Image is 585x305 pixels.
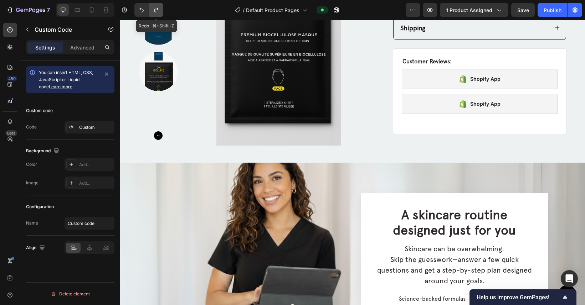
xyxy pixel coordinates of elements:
div: Open Intercom Messenger [561,270,578,287]
p: Customer Reviews: [282,38,437,46]
div: Name [26,220,38,226]
span: Save [517,7,529,13]
iframe: Design area [120,20,585,305]
button: Delete element [26,288,114,300]
div: Add... [79,180,113,186]
span: / [243,6,245,14]
div: Align [26,243,46,253]
h2: A skincare routine designed just for you [255,187,414,218]
a: Learn more [49,84,72,89]
span: Default Product Pages [246,6,299,14]
p: Advanced [70,44,94,51]
button: Publish [538,3,568,17]
p: Custom Code [35,25,95,34]
div: Beta [5,130,17,136]
button: Save [511,3,535,17]
div: Image [26,180,39,186]
div: 450 [7,76,17,81]
p: Settings [35,44,55,51]
button: 7 [3,3,53,17]
div: Shopify App [350,80,380,88]
div: Code [26,124,37,130]
div: Delete element [51,290,90,298]
div: Color [26,161,37,168]
div: Publish [544,6,561,14]
div: Background [26,146,61,156]
p: Skincare can be overwhelming. Skip the guesswork—answer a few quick questions and get a step-by-s... [255,224,414,266]
span: You can insert HTML, CSS, JavaScript or Liquid code [39,70,93,89]
div: Add... [79,162,113,168]
div: Undo/Redo [134,3,163,17]
div: Custom code [26,107,53,114]
span: Help us improve GemPages! [477,294,561,301]
div: Configuration [26,204,54,210]
button: Show survey - Help us improve GemPages! [477,293,569,301]
button: 1 product assigned [440,3,508,17]
span: 1 product assigned [446,6,492,14]
div: Shopify App [350,55,380,63]
p: 7 [47,6,50,14]
div: Custom [79,124,113,131]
